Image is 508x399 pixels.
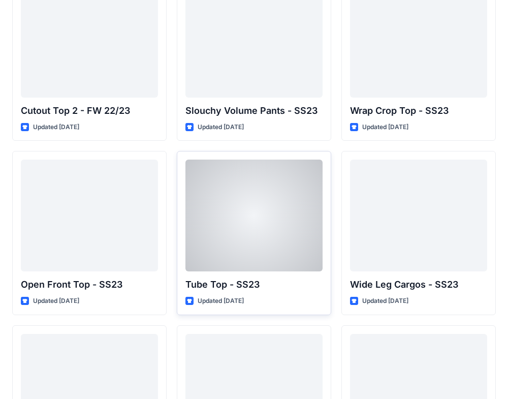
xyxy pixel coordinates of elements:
[185,278,323,292] p: Tube Top - SS23
[198,296,244,306] p: Updated [DATE]
[198,122,244,133] p: Updated [DATE]
[33,296,79,306] p: Updated [DATE]
[21,278,158,292] p: Open Front Top - SS23
[350,160,487,271] a: Wide Leg Cargos - SS23
[350,278,487,292] p: Wide Leg Cargos - SS23
[33,122,79,133] p: Updated [DATE]
[362,122,408,133] p: Updated [DATE]
[350,104,487,118] p: Wrap Crop Top - SS23
[185,160,323,271] a: Tube Top - SS23
[362,296,408,306] p: Updated [DATE]
[185,104,323,118] p: Slouchy Volume Pants - SS23
[21,160,158,271] a: Open Front Top - SS23
[21,104,158,118] p: Cutout Top 2 - FW 22/23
